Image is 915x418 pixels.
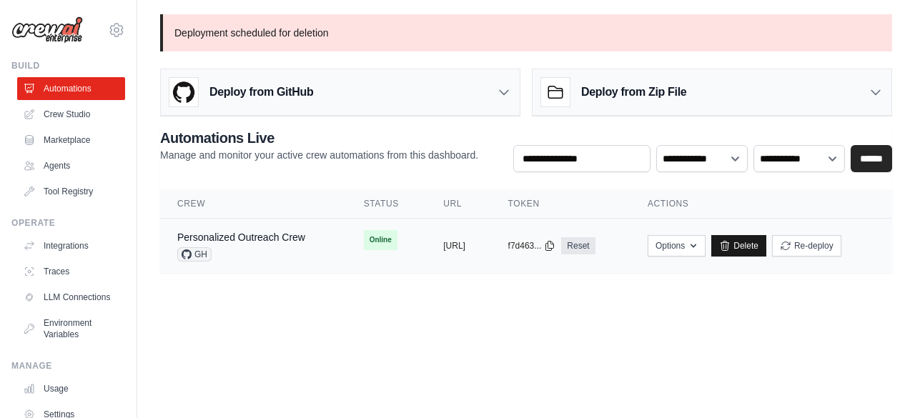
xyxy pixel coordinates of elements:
button: f7d463... [508,240,556,252]
a: Crew Studio [17,103,125,126]
th: Status [347,189,427,219]
div: Build [11,60,125,71]
th: Token [491,189,630,219]
button: Options [648,235,706,257]
a: Tool Registry [17,180,125,203]
button: Re-deploy [772,235,841,257]
th: Crew [160,189,347,219]
h3: Deploy from Zip File [581,84,686,101]
a: Environment Variables [17,312,125,346]
a: LLM Connections [17,286,125,309]
a: Automations [17,77,125,100]
a: Delete [711,235,766,257]
iframe: Chat Widget [844,349,915,418]
div: Manage [11,360,125,372]
th: Actions [630,189,892,219]
span: Online [364,230,397,250]
a: Integrations [17,234,125,257]
img: GitHub Logo [169,78,198,106]
div: Operate [11,217,125,229]
a: Reset [561,237,595,254]
a: Marketplace [17,129,125,151]
span: GH [177,247,212,262]
p: Deployment scheduled for deletion [160,14,892,51]
img: Logo [11,16,83,44]
th: URL [426,189,490,219]
a: Usage [17,377,125,400]
h3: Deploy from GitHub [209,84,313,101]
p: Manage and monitor your active crew automations from this dashboard. [160,148,478,162]
a: Agents [17,154,125,177]
h2: Automations Live [160,128,478,148]
a: Personalized Outreach Crew [177,232,305,243]
a: Traces [17,260,125,283]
